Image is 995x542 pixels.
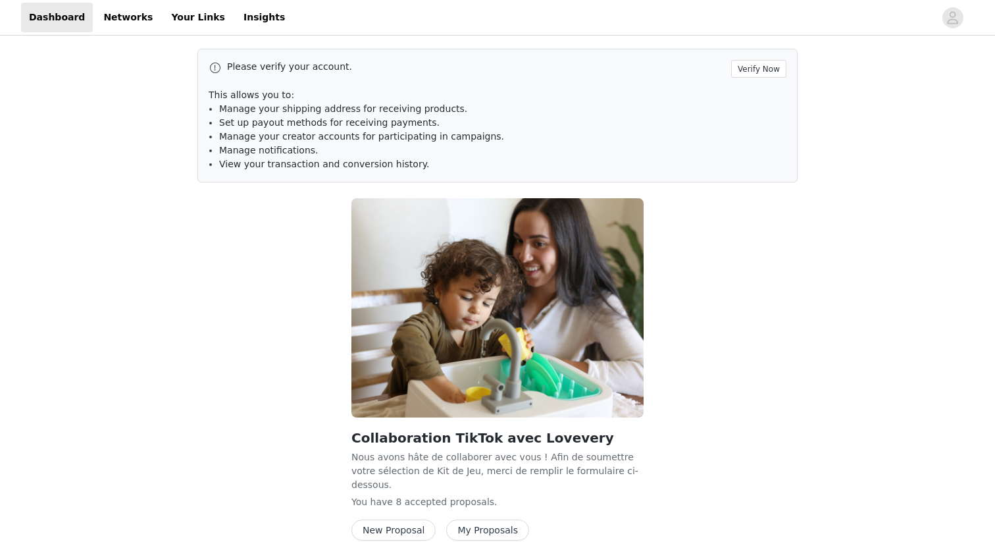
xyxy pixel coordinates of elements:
[227,60,726,74] p: Please verify your account.
[219,103,467,114] span: Manage your shipping address for receiving products.
[219,117,440,128] span: Set up payout methods for receiving payments.
[351,428,644,448] h2: Collaboration TikTok avec Lovevery
[219,159,429,169] span: View your transaction and conversion history.
[351,495,644,509] p: You have 8 accepted proposal .
[351,450,644,490] p: Nous avons hâte de collaborer avec vous ! Afin de soumettre votre sélection de Kit de Jeu, merci ...
[209,88,786,102] p: This allows you to:
[219,145,319,155] span: Manage notifications.
[946,7,959,28] div: avatar
[490,497,494,507] span: s
[219,131,504,142] span: Manage your creator accounts for participating in campaigns.
[95,3,161,32] a: Networks
[351,520,436,541] button: New Proposal
[446,520,529,541] button: My Proposals
[731,60,786,78] button: Verify Now
[163,3,233,32] a: Your Links
[21,3,93,32] a: Dashboard
[351,198,644,418] img: Lovevery Europe
[236,3,293,32] a: Insights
